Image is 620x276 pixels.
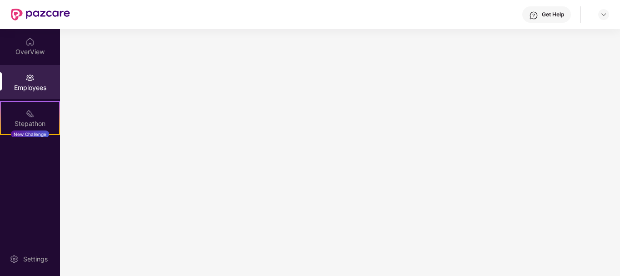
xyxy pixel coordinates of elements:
img: svg+xml;base64,PHN2ZyBpZD0iU2V0dGluZy0yMHgyMCIgeG1sbnM9Imh0dHA6Ly93d3cudzMub3JnLzIwMDAvc3ZnIiB3aW... [10,255,19,264]
div: Settings [20,255,50,264]
img: svg+xml;base64,PHN2ZyB4bWxucz0iaHR0cDovL3d3dy53My5vcmcvMjAwMC9zdmciIHdpZHRoPSIyMSIgaGVpZ2h0PSIyMC... [25,109,35,118]
img: svg+xml;base64,PHN2ZyBpZD0iRHJvcGRvd24tMzJ4MzIiIHhtbG5zPSJodHRwOi8vd3d3LnczLm9yZy8yMDAwL3N2ZyIgd2... [600,11,607,18]
img: svg+xml;base64,PHN2ZyBpZD0iSGVscC0zMngzMiIgeG1sbnM9Imh0dHA6Ly93d3cudzMub3JnLzIwMDAvc3ZnIiB3aWR0aD... [529,11,538,20]
div: Get Help [542,11,564,18]
img: New Pazcare Logo [11,9,70,20]
div: Stepathon [1,119,59,128]
div: New Challenge [11,130,49,138]
img: svg+xml;base64,PHN2ZyBpZD0iRW1wbG95ZWVzIiB4bWxucz0iaHR0cDovL3d3dy53My5vcmcvMjAwMC9zdmciIHdpZHRoPS... [25,73,35,82]
img: svg+xml;base64,PHN2ZyBpZD0iSG9tZSIgeG1sbnM9Imh0dHA6Ly93d3cudzMub3JnLzIwMDAvc3ZnIiB3aWR0aD0iMjAiIG... [25,37,35,46]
